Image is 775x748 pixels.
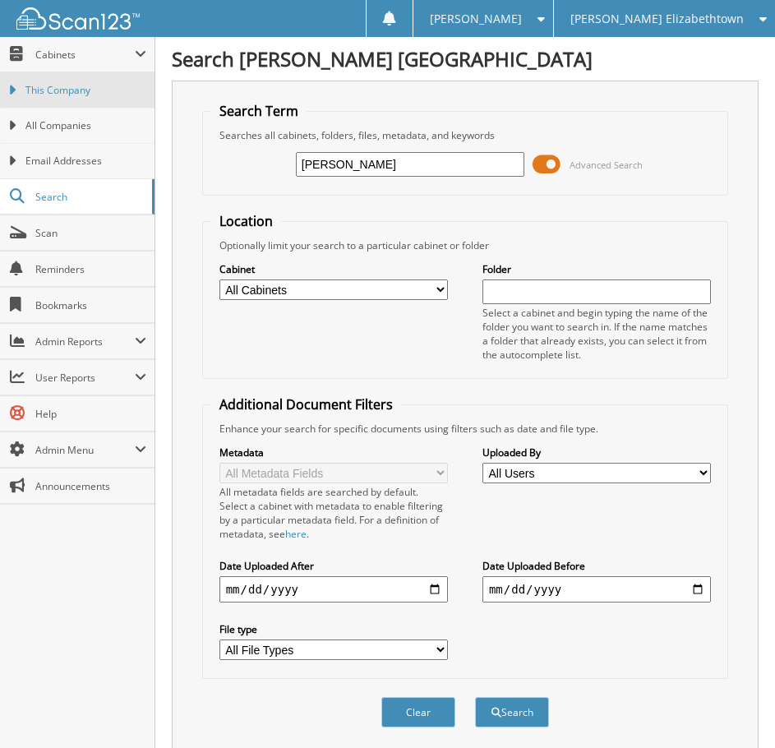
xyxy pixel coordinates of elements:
[211,422,720,436] div: Enhance your search for specific documents using filters such as date and file type.
[482,446,711,459] label: Uploaded By
[35,443,135,457] span: Admin Menu
[25,154,146,169] span: Email Addresses
[211,212,281,230] legend: Location
[172,45,759,72] h1: Search [PERSON_NAME] [GEOGRAPHIC_DATA]
[570,14,744,24] span: [PERSON_NAME] Elizabethtown
[211,102,307,120] legend: Search Term
[35,335,135,349] span: Admin Reports
[35,226,146,240] span: Scan
[35,48,135,62] span: Cabinets
[219,446,448,459] label: Metadata
[211,128,720,142] div: Searches all cabinets, folders, files, metadata, and keywords
[219,262,448,276] label: Cabinet
[430,14,522,24] span: [PERSON_NAME]
[35,407,146,421] span: Help
[482,262,711,276] label: Folder
[482,559,711,573] label: Date Uploaded Before
[25,83,146,98] span: This Company
[211,238,720,252] div: Optionally limit your search to a particular cabinet or folder
[219,485,448,541] div: All metadata fields are searched by default. Select a cabinet with metadata to enable filtering b...
[219,622,448,636] label: File type
[693,669,775,748] iframe: Chat Widget
[570,159,643,171] span: Advanced Search
[475,697,549,727] button: Search
[219,559,448,573] label: Date Uploaded After
[381,697,455,727] button: Clear
[35,479,146,493] span: Announcements
[16,7,140,30] img: scan123-logo-white.svg
[482,306,711,362] div: Select a cabinet and begin typing the name of the folder you want to search in. If the name match...
[35,371,135,385] span: User Reports
[482,576,711,603] input: end
[219,576,448,603] input: start
[211,395,401,413] legend: Additional Document Filters
[35,190,144,204] span: Search
[35,298,146,312] span: Bookmarks
[285,527,307,541] a: here
[35,262,146,276] span: Reminders
[25,118,146,133] span: All Companies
